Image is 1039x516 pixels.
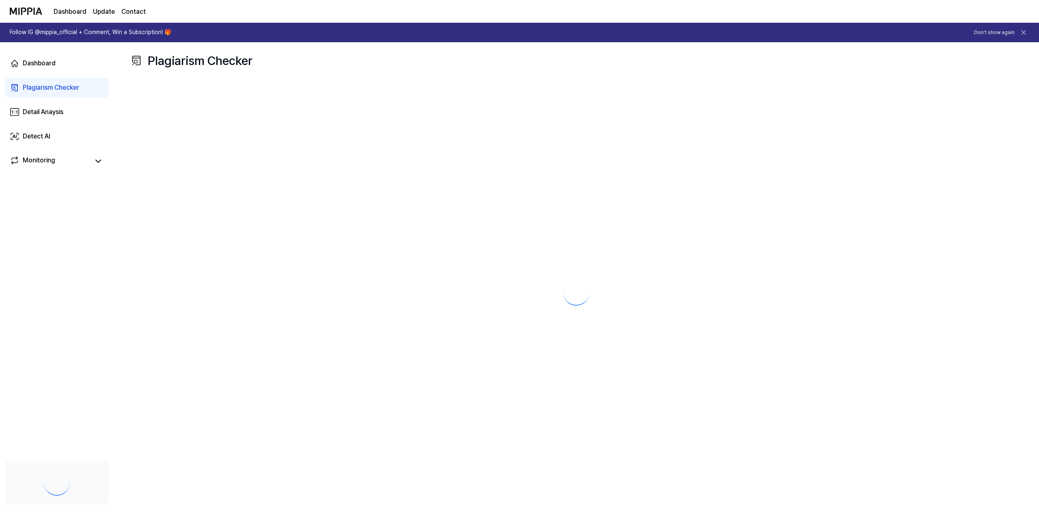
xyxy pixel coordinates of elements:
[23,58,56,68] div: Dashboard
[10,28,171,37] h1: Follow IG @mippia_official + Comment, Win a Subscription! 🎁
[5,54,109,73] a: Dashboard
[23,155,55,167] div: Monitoring
[23,83,79,93] div: Plagiarism Checker
[23,107,63,117] div: Detail Anaysis
[974,29,1015,36] button: Don't show again
[5,102,109,122] a: Detail Anaysis
[23,132,50,141] div: Detect AI
[54,7,86,17] a: Dashboard
[10,155,89,167] a: Monitoring
[5,78,109,97] a: Plagiarism Checker
[5,127,109,146] a: Detect AI
[121,7,146,17] a: Contact
[130,52,252,69] div: Plagiarism Checker
[93,7,115,17] a: Update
